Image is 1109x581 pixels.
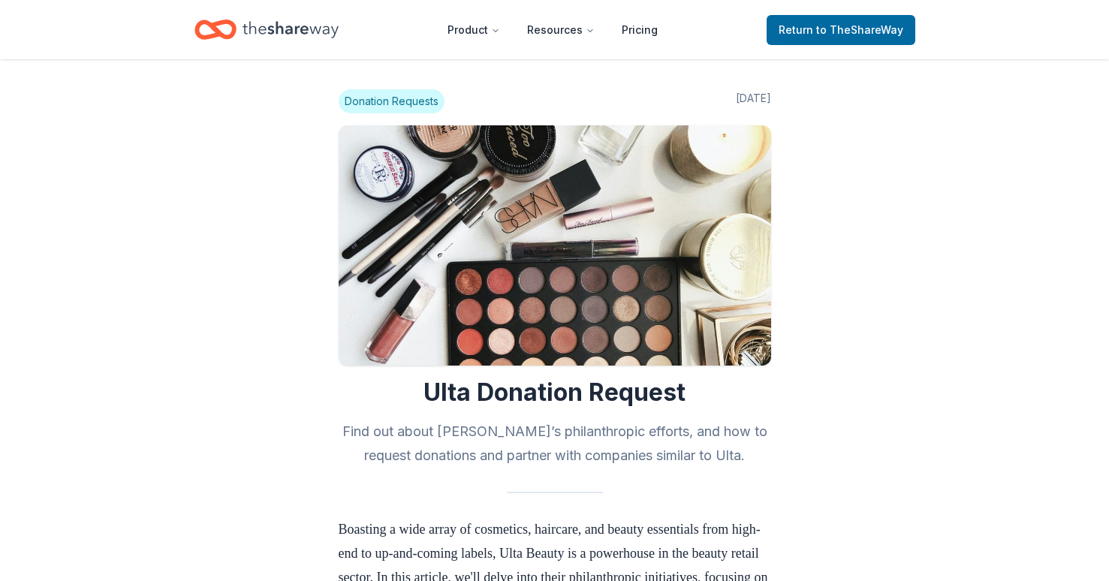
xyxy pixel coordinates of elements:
button: Resources [515,15,607,45]
button: Product [435,15,512,45]
span: Return [779,21,903,39]
nav: Main [435,12,670,47]
a: Pricing [610,15,670,45]
h1: Ulta Donation Request [339,378,771,408]
span: [DATE] [736,89,771,113]
img: Image for Ulta Donation Request [339,125,771,366]
span: Donation Requests [339,89,445,113]
a: Home [194,12,339,47]
h2: Find out about [PERSON_NAME]’s philanthropic efforts, and how to request donations and partner wi... [339,420,771,468]
a: Returnto TheShareWay [767,15,915,45]
span: to TheShareWay [816,23,903,36]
